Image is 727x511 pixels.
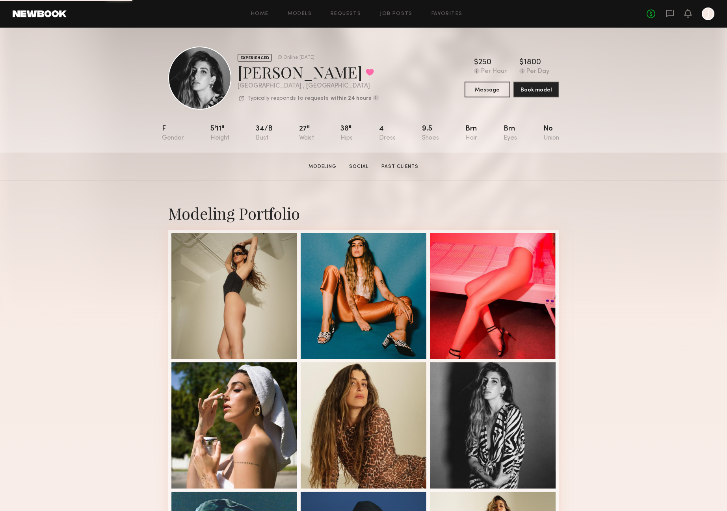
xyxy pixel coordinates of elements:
[331,11,361,17] a: Requests
[283,55,314,60] div: Online [DATE]
[251,11,269,17] a: Home
[340,125,353,142] div: 38"
[519,59,524,67] div: $
[504,125,517,142] div: Brn
[380,11,413,17] a: Job Posts
[346,163,372,170] a: Social
[526,68,549,75] div: Per Day
[238,83,379,90] div: [GEOGRAPHIC_DATA] , [GEOGRAPHIC_DATA]
[162,125,184,142] div: F
[288,11,312,17] a: Models
[702,7,714,20] a: J
[465,125,477,142] div: Brn
[168,203,559,224] div: Modeling Portfolio
[513,82,559,97] button: Book model
[238,54,272,62] div: EXPERIENCED
[305,163,340,170] a: Modeling
[238,62,379,82] div: [PERSON_NAME]
[524,59,541,67] div: 1800
[331,96,371,101] b: within 24 hours
[431,11,463,17] a: Favorites
[299,125,314,142] div: 27"
[247,96,329,101] p: Typically responds to requests
[543,125,559,142] div: No
[256,125,273,142] div: 34/b
[478,59,491,67] div: 250
[378,163,422,170] a: Past Clients
[379,125,396,142] div: 4
[210,125,229,142] div: 5'11"
[481,68,507,75] div: Per Hour
[465,82,510,97] button: Message
[422,125,439,142] div: 9.5
[474,59,478,67] div: $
